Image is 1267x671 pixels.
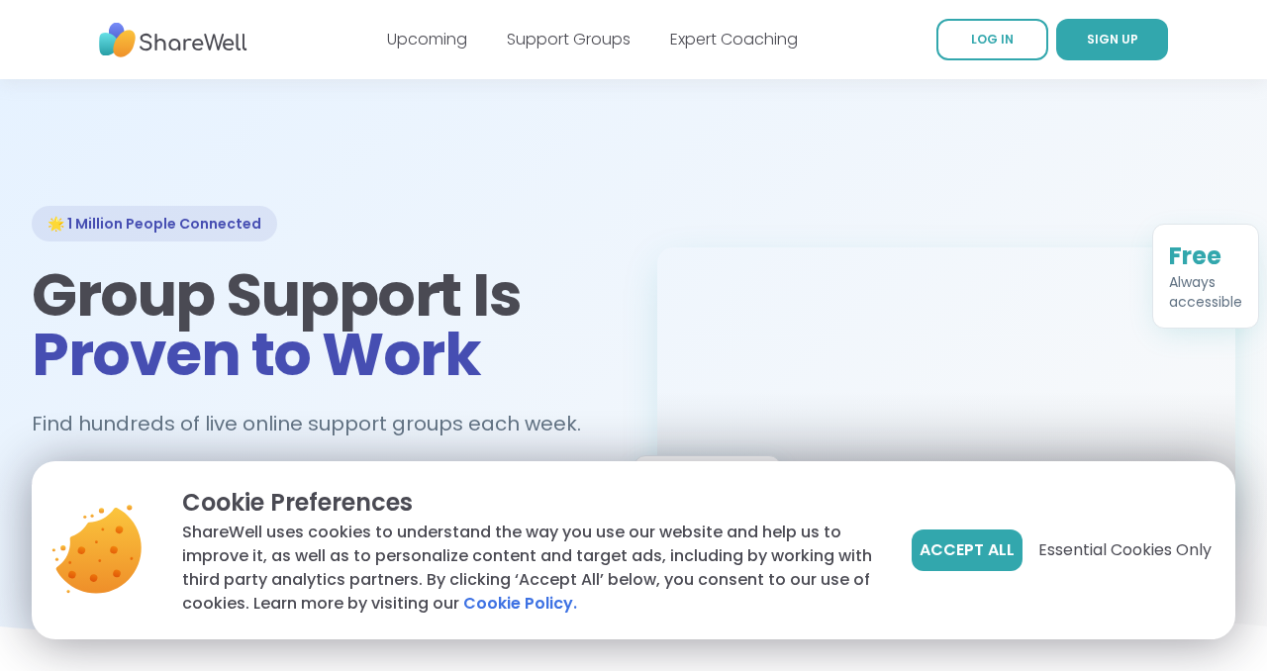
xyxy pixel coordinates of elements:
[182,485,880,521] p: Cookie Preferences
[670,28,798,50] a: Expert Coaching
[936,19,1048,60] a: LOG IN
[507,28,631,50] a: Support Groups
[1038,538,1212,562] span: Essential Cookies Only
[32,265,610,384] h1: Group Support Is
[920,538,1015,562] span: Accept All
[99,13,247,67] img: ShareWell Nav Logo
[32,408,602,440] h2: Find hundreds of live online support groups each week.
[971,31,1014,48] span: LOG IN
[1169,272,1242,312] div: Always accessible
[182,521,880,616] p: ShareWell uses cookies to understand the way you use our website and help us to improve it, as we...
[1056,19,1168,60] a: SIGN UP
[32,206,277,241] div: 🌟 1 Million People Connected
[912,529,1023,571] button: Accept All
[387,28,467,50] a: Upcoming
[1169,240,1242,272] div: Free
[463,592,577,616] a: Cookie Policy.
[1087,31,1138,48] span: SIGN UP
[32,313,480,396] span: Proven to Work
